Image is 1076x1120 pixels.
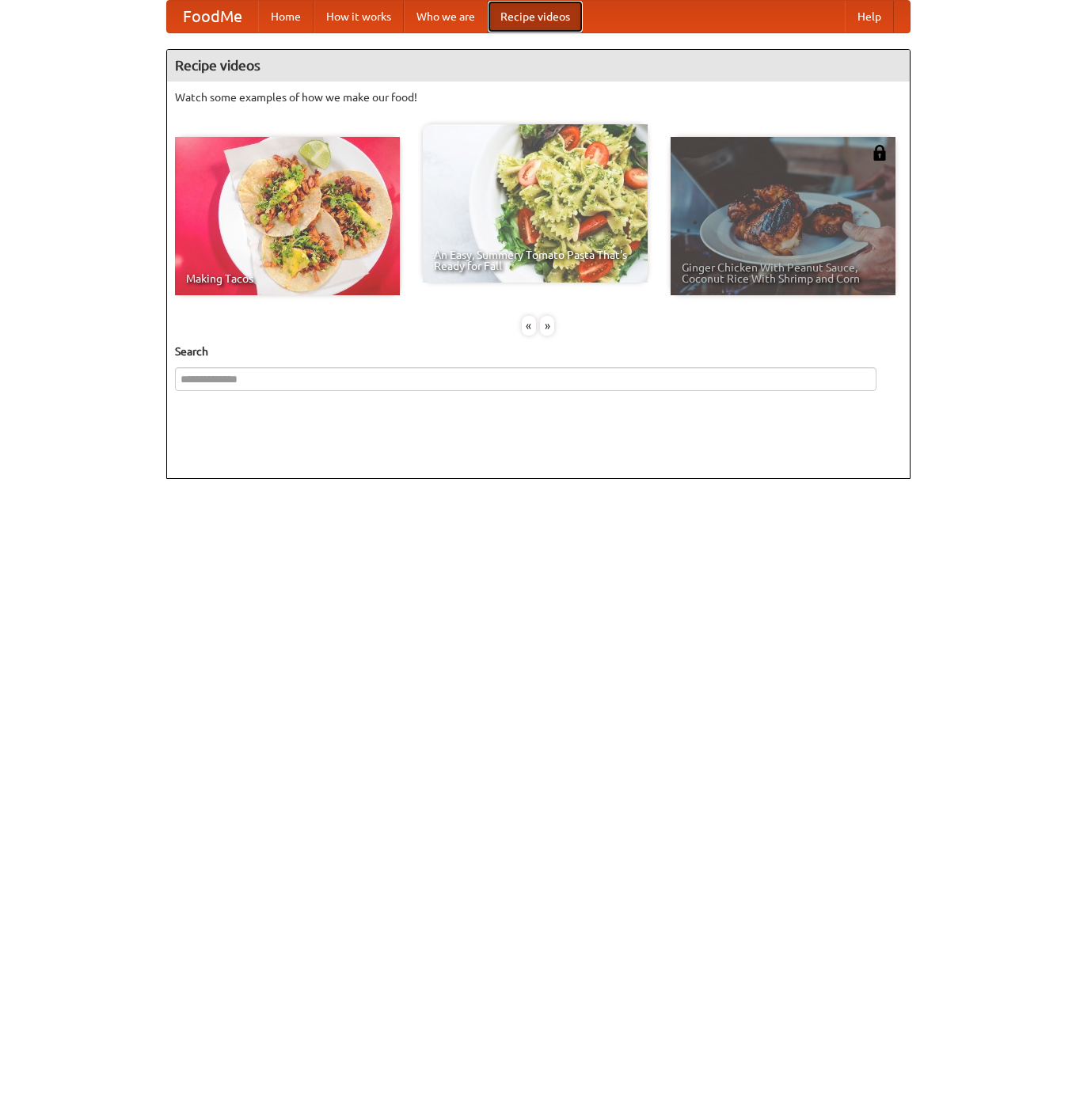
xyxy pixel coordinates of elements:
span: An Easy, Summery Tomato Pasta That's Ready for Fall [434,249,637,271]
a: Making Tacos [175,137,400,295]
a: Help [845,1,894,32]
a: FoodMe [167,1,258,32]
h4: Recipe videos [167,50,910,82]
div: » [540,316,554,336]
h5: Search [175,344,902,359]
div: « [522,316,536,336]
a: Home [258,1,314,32]
a: Recipe videos [488,1,583,32]
a: How it works [314,1,404,32]
a: Who we are [404,1,488,32]
a: An Easy, Summery Tomato Pasta That's Ready for Fall [423,124,648,283]
span: Making Tacos [186,273,389,284]
img: 483408.png [872,145,888,161]
p: Watch some examples of how we make our food! [175,89,902,105]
